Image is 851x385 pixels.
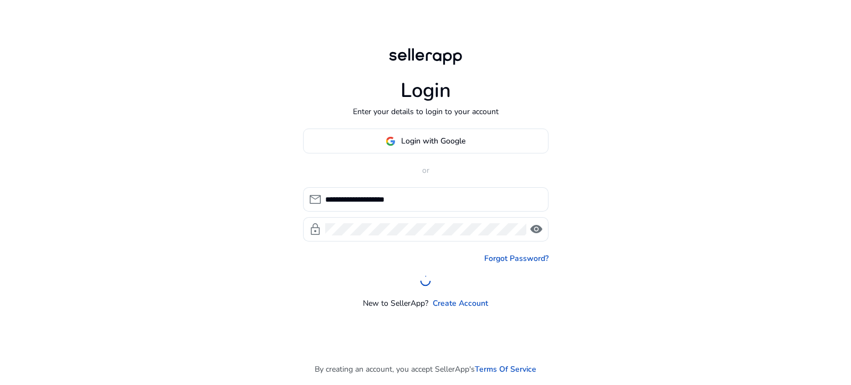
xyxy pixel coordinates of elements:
[363,297,428,309] p: New to SellerApp?
[303,165,548,176] p: or
[401,135,465,147] span: Login with Google
[475,363,536,375] a: Terms Of Service
[433,297,488,309] a: Create Account
[353,106,499,117] p: Enter your details to login to your account
[309,223,322,236] span: lock
[401,79,451,102] h1: Login
[484,253,548,264] a: Forgot Password?
[386,136,396,146] img: google-logo.svg
[530,223,543,236] span: visibility
[303,129,548,153] button: Login with Google
[309,193,322,206] span: mail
